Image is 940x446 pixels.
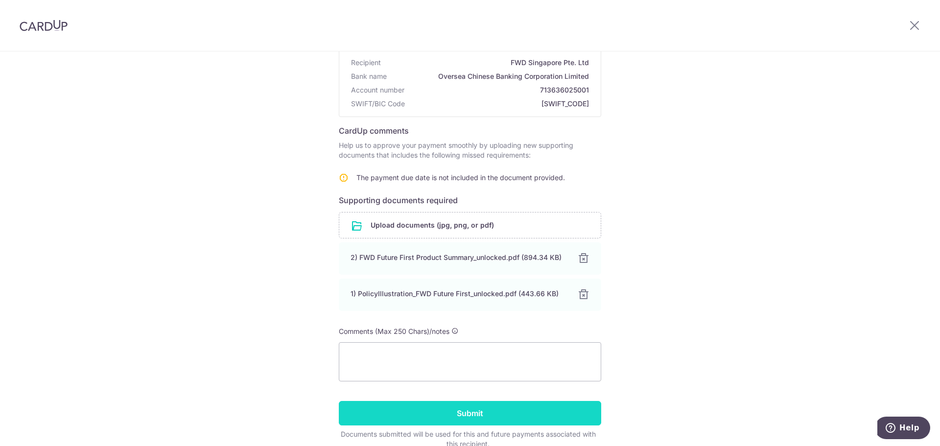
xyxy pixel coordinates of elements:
span: Comments (Max 250 Chars)/notes [339,327,449,335]
span: FWD Singapore Pte. Ltd [385,58,589,68]
span: Oversea Chinese Banking Corporation Limited [391,71,589,81]
span: 713636025001 [408,85,589,95]
span: Account number [351,85,404,95]
h6: CardUp comments [339,125,601,137]
iframe: Opens a widget where you can find more information [877,417,930,441]
span: SWIFT/BIC Code [351,99,405,109]
img: CardUp [20,20,68,31]
div: 2) FWD Future First Product Summary_unlocked.pdf (894.34 KB) [351,253,566,262]
span: The payment due date is not included in the document provided. [356,173,565,182]
p: Help us to approve your payment smoothly by uploading new supporting documents that includes the ... [339,141,601,160]
h6: Supporting documents required [339,194,601,206]
span: [SWIFT_CODE] [409,99,589,109]
input: Submit [339,401,601,425]
span: Recipient [351,58,381,68]
div: 1) PolicyIllustration_FWD Future First_unlocked.pdf (443.66 KB) [351,289,566,299]
span: Bank name [351,71,387,81]
div: Upload documents (jpg, png, or pdf) [339,212,601,238]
